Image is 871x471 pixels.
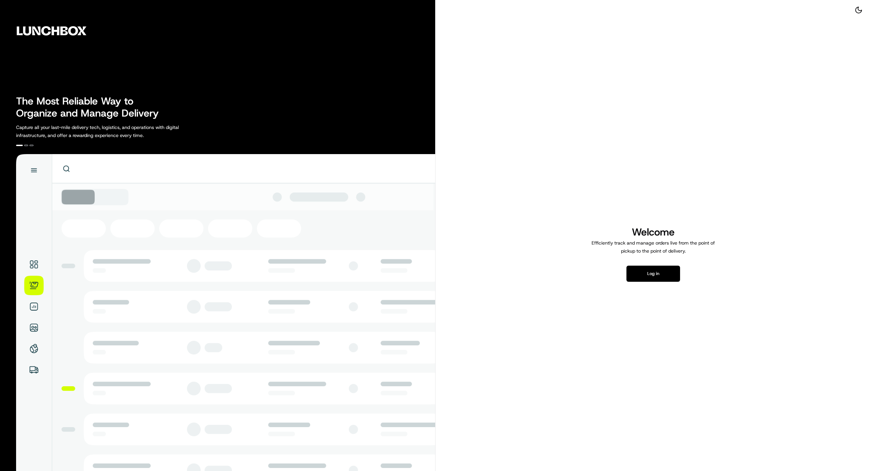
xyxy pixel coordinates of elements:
[626,266,680,282] button: Log in
[4,4,99,58] img: Company Logo
[589,225,718,239] h1: Welcome
[16,95,166,119] h2: The Most Reliable Way to Organize and Manage Delivery
[589,239,718,255] p: Efficiently track and manage orders live from the point of pickup to the point of delivery.
[16,123,209,139] p: Capture all your last-mile delivery tech, logistics, and operations with digital infrastructure, ...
